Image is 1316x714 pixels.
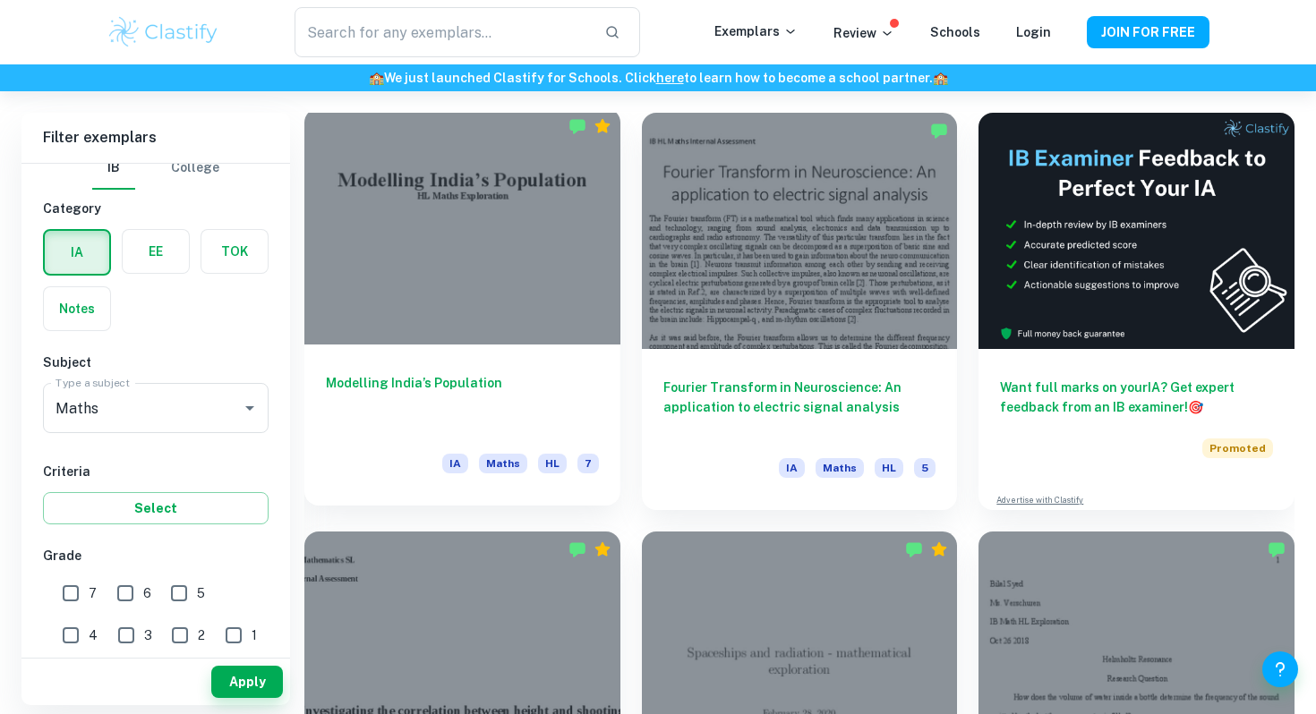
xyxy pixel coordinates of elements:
[978,113,1295,349] img: Thumbnail
[43,353,269,372] h6: Subject
[44,287,110,330] button: Notes
[568,540,586,558] img: Marked
[107,14,220,50] img: Clastify logo
[914,458,936,478] span: 5
[1087,16,1209,48] button: JOIN FOR FREE
[252,625,257,645] span: 1
[198,625,205,645] span: 2
[171,147,219,190] button: College
[568,117,586,135] img: Marked
[43,199,269,218] h6: Category
[201,230,268,273] button: TOK
[816,458,864,478] span: Maths
[1202,438,1273,458] span: Promoted
[123,230,189,273] button: EE
[144,625,152,645] span: 3
[714,21,798,41] p: Exemplars
[875,458,903,478] span: HL
[89,625,98,645] span: 4
[905,540,923,558] img: Marked
[479,454,527,473] span: Maths
[930,540,948,558] div: Premium
[1016,25,1051,39] a: Login
[43,492,269,524] button: Select
[43,546,269,565] h6: Grade
[642,113,958,510] a: Fourier Transform in Neuroscience: An application to electric signal analysisIAMathsHL5
[577,454,599,473] span: 7
[1268,540,1286,558] img: Marked
[21,113,290,163] h6: Filter exemplars
[45,231,109,274] button: IA
[56,375,130,390] label: Type a subject
[538,454,567,473] span: HL
[656,71,684,85] a: here
[295,7,590,57] input: Search for any exemplars...
[930,25,980,39] a: Schools
[237,395,262,421] button: Open
[211,666,283,698] button: Apply
[1188,400,1203,414] span: 🎯
[663,378,936,437] h6: Fourier Transform in Neuroscience: An application to electric signal analysis
[4,68,1312,88] h6: We just launched Clastify for Schools. Click to learn how to become a school partner.
[304,113,620,510] a: Modelling India’s PopulationIAMathsHL7
[594,540,611,558] div: Premium
[996,494,1083,506] a: Advertise with Clastify
[933,71,948,85] span: 🏫
[833,23,894,43] p: Review
[1000,378,1273,417] h6: Want full marks on your IA ? Get expert feedback from an IB examiner!
[369,71,384,85] span: 🏫
[978,113,1295,510] a: Want full marks on yourIA? Get expert feedback from an IB examiner!PromotedAdvertise with Clastify
[43,462,269,481] h6: Criteria
[92,147,135,190] button: IB
[92,147,219,190] div: Filter type choice
[442,454,468,473] span: IA
[89,583,97,603] span: 7
[143,583,151,603] span: 6
[197,583,205,603] span: 5
[594,117,611,135] div: Premium
[326,373,599,432] h6: Modelling India’s Population
[779,458,805,478] span: IA
[930,122,948,140] img: Marked
[1262,651,1298,687] button: Help and Feedback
